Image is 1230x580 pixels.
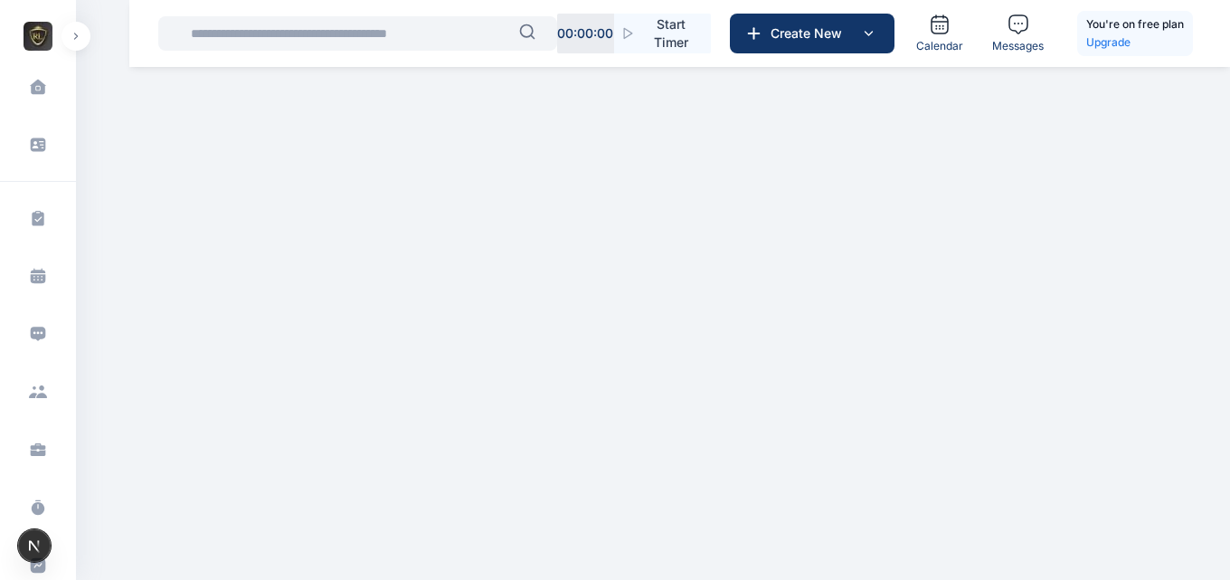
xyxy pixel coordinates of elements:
button: Start Timer [614,14,711,53]
a: Calendar [909,6,970,61]
button: Create New [730,14,894,53]
span: Start Timer [646,15,696,52]
span: Messages [992,39,1044,53]
p: 00 : 00 : 00 [557,24,613,43]
span: Calendar [916,39,963,53]
a: Upgrade [1086,33,1184,52]
span: Create New [763,24,857,43]
a: Messages [985,6,1051,61]
h5: You're on free plan [1086,15,1184,33]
